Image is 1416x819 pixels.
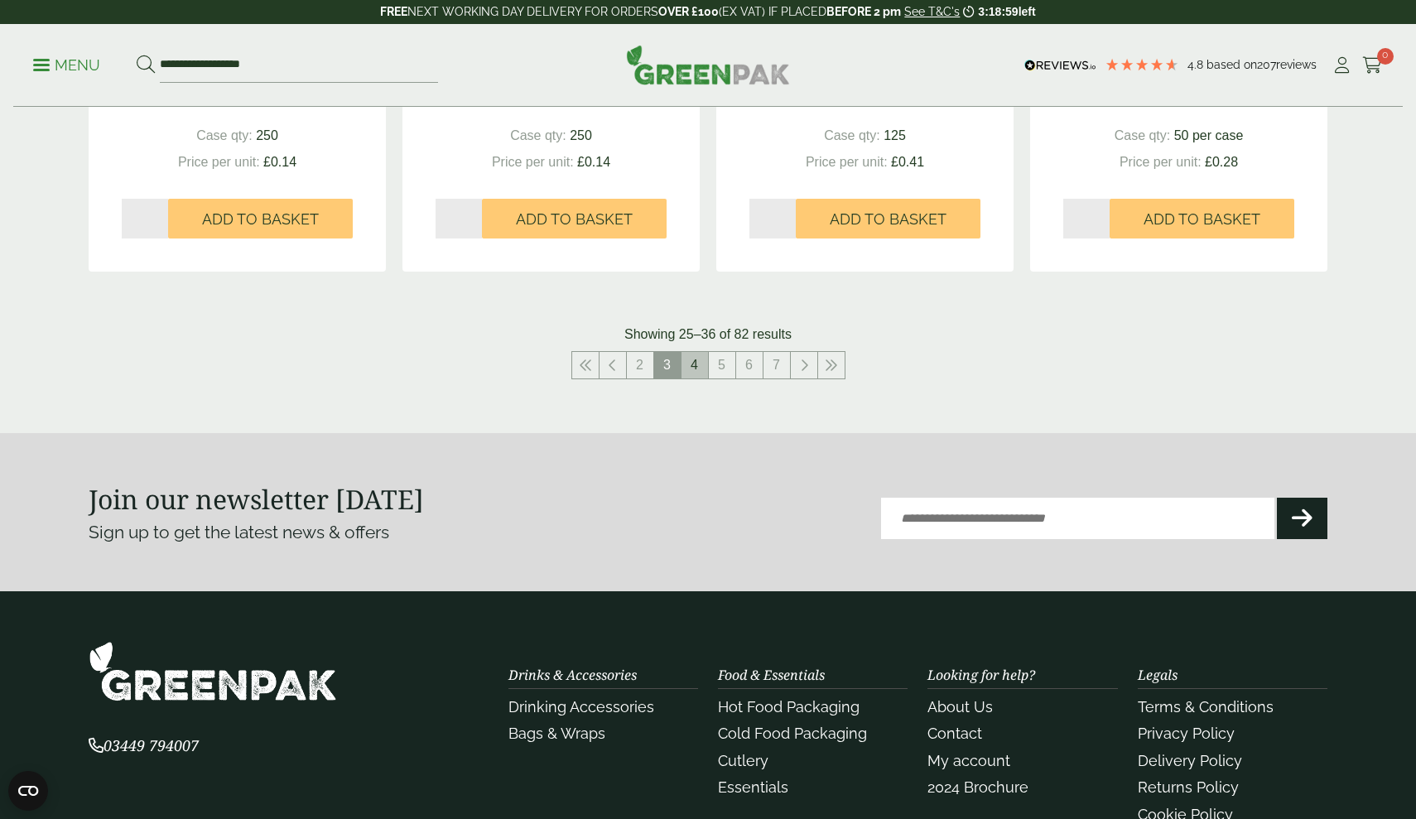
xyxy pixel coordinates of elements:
[763,352,790,378] a: 7
[736,352,763,378] a: 6
[1138,698,1274,715] a: Terms & Conditions
[510,128,566,142] span: Case qty:
[626,45,790,84] img: GreenPak Supplies
[830,210,946,229] span: Add to Basket
[492,155,574,169] span: Price per unit:
[904,5,960,18] a: See T&C's
[658,5,719,18] strong: OVER £100
[891,155,924,169] span: £0.41
[927,778,1028,796] a: 2024 Brochure
[978,5,1018,18] span: 3:18:59
[516,210,633,229] span: Add to Basket
[89,739,199,754] a: 03449 794007
[33,55,100,75] p: Menu
[1019,5,1036,18] span: left
[89,641,337,701] img: GreenPak Supplies
[718,778,788,796] a: Essentials
[380,5,407,18] strong: FREE
[1138,725,1235,742] a: Privacy Policy
[577,155,610,169] span: £0.14
[654,352,681,378] span: 3
[1206,58,1257,71] span: Based on
[256,128,278,142] span: 250
[927,698,993,715] a: About Us
[178,155,260,169] span: Price per unit:
[1115,128,1171,142] span: Case qty:
[1257,58,1276,71] span: 207
[796,199,980,238] button: Add to Basket
[8,771,48,811] button: Open CMP widget
[1138,778,1239,796] a: Returns Policy
[1138,752,1242,769] a: Delivery Policy
[806,155,888,169] span: Price per unit:
[202,210,319,229] span: Add to Basket
[718,752,768,769] a: Cutlery
[89,481,424,517] strong: Join our newsletter [DATE]
[884,128,906,142] span: 125
[1276,58,1317,71] span: reviews
[168,199,353,238] button: Add to Basket
[1362,53,1383,78] a: 0
[627,352,653,378] a: 2
[826,5,901,18] strong: BEFORE 2 pm
[718,698,860,715] a: Hot Food Packaging
[824,128,880,142] span: Case qty:
[1024,60,1096,71] img: REVIEWS.io
[1174,128,1244,142] span: 50 per case
[1187,58,1206,71] span: 4.8
[482,199,667,238] button: Add to Basket
[1362,57,1383,74] i: Cart
[1377,48,1394,65] span: 0
[927,725,982,742] a: Contact
[1110,199,1294,238] button: Add to Basket
[1120,155,1202,169] span: Price per unit:
[682,352,708,378] a: 4
[508,698,654,715] a: Drinking Accessories
[33,55,100,72] a: Menu
[1205,155,1238,169] span: £0.28
[624,325,792,344] p: Showing 25–36 of 82 results
[718,725,867,742] a: Cold Food Packaging
[570,128,592,142] span: 250
[927,752,1010,769] a: My account
[508,725,605,742] a: Bags & Wraps
[196,128,253,142] span: Case qty:
[1144,210,1260,229] span: Add to Basket
[1105,57,1179,72] div: 4.79 Stars
[709,352,735,378] a: 5
[89,735,199,755] span: 03449 794007
[263,155,296,169] span: £0.14
[1332,57,1352,74] i: My Account
[89,519,646,546] p: Sign up to get the latest news & offers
